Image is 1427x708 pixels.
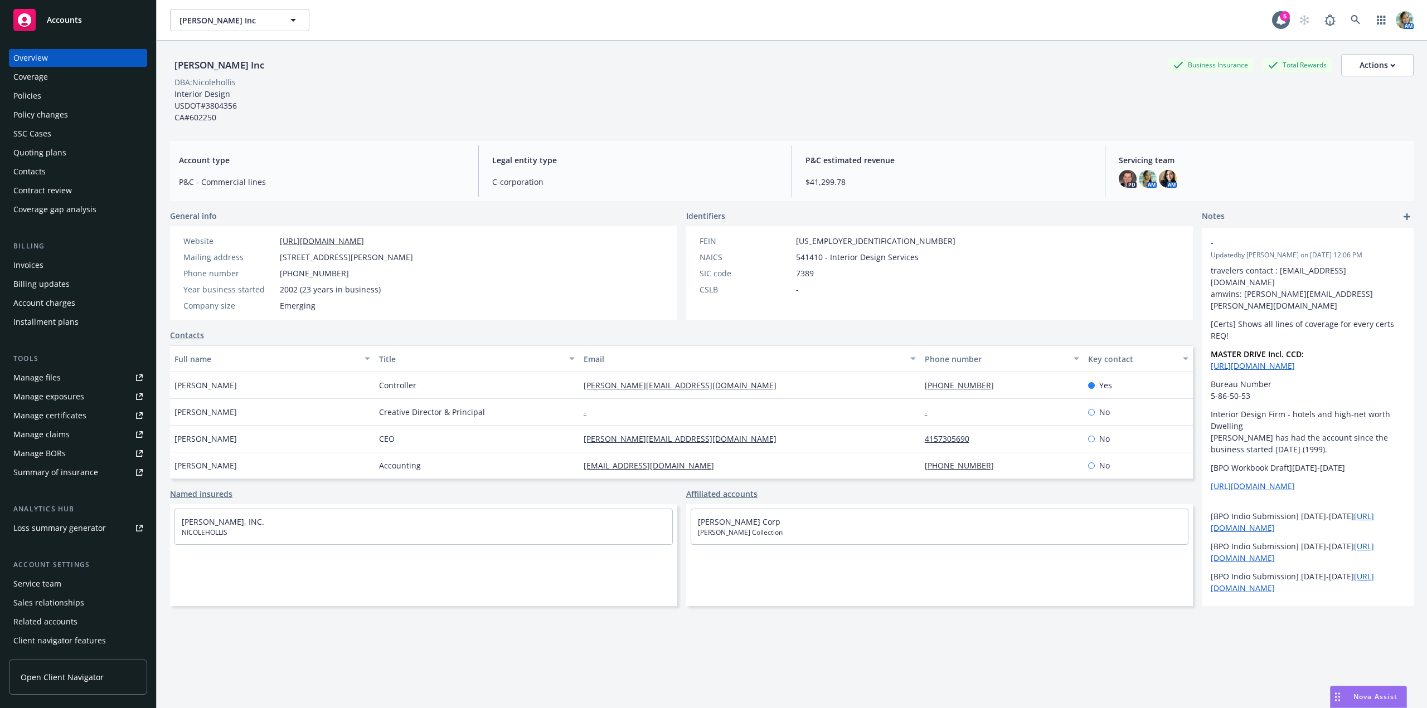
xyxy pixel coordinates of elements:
[1084,345,1193,372] button: Key contact
[179,154,465,166] span: Account type
[13,313,79,331] div: Installment plans
[925,407,936,417] a: -
[13,613,77,631] div: Related accounts
[9,445,147,462] a: Manage BORs
[1099,379,1112,391] span: Yes
[379,406,485,418] span: Creative Director & Principal
[379,353,562,365] div: Title
[492,176,778,188] span: C-corporation
[1396,11,1414,29] img: photo
[183,284,275,295] div: Year business started
[1159,170,1177,188] img: photo
[1202,228,1414,603] div: -Updatedby [PERSON_NAME] on [DATE] 12:06 PMtravelers contact : [EMAIL_ADDRESS][DOMAIN_NAME] amwin...
[1139,170,1157,188] img: photo
[700,251,792,263] div: NAICS
[9,49,147,67] a: Overview
[13,106,68,124] div: Policy changes
[1202,210,1225,223] span: Notes
[686,488,758,500] a: Affiliated accounts
[1099,433,1110,445] span: No
[379,379,416,391] span: Controller
[1331,686,1345,707] div: Drag to move
[9,426,147,443] a: Manage claims
[13,463,98,481] div: Summary of insurance
[9,369,147,387] a: Manage files
[1211,408,1405,455] p: Interior Design Firm - hotels and high-net worth Dwelling [PERSON_NAME] has had the account since...
[796,251,919,263] span: 541410 - Interior Design Services
[13,182,72,199] div: Contract review
[9,463,147,481] a: Summary of insurance
[280,236,364,246] a: [URL][DOMAIN_NAME]
[1345,9,1367,31] a: Search
[183,300,275,311] div: Company size
[1211,570,1405,594] p: [BPO Indio Submission] [DATE]-[DATE]
[492,154,778,166] span: Legal entity type
[9,256,147,274] a: Invoices
[170,9,309,31] button: [PERSON_NAME] Inc
[379,460,421,471] span: Accounting
[13,407,86,424] div: Manage certificates
[179,14,276,26] span: [PERSON_NAME] Inc
[9,87,147,105] a: Policies
[9,559,147,570] div: Account settings
[700,267,792,279] div: SIC code
[9,4,147,36] a: Accounts
[1211,378,1405,402] p: Bureau Number 5-86-50-53
[13,144,66,162] div: Quoting plans
[179,176,465,188] span: P&C - Commercial lines
[170,329,204,341] a: Contacts
[1211,237,1376,248] span: -
[1211,250,1405,260] span: Updated by [PERSON_NAME] on [DATE] 12:06 PM
[1211,481,1295,491] a: [URL][DOMAIN_NAME]
[1263,58,1332,72] div: Total Rewards
[174,379,237,391] span: [PERSON_NAME]
[182,528,666,538] span: NICOLEHOLLIS
[805,176,1091,188] span: $41,299.78
[9,125,147,143] a: SSC Cases
[805,154,1091,166] span: P&C estimated revenue
[13,163,46,180] div: Contacts
[796,235,955,247] span: [US_EMPLOYER_IDENTIFICATION_NUMBER]
[1353,692,1397,701] span: Nova Assist
[170,210,217,222] span: General info
[1211,265,1405,311] p: travelers contact : [EMAIL_ADDRESS][DOMAIN_NAME] amwins: [PERSON_NAME][EMAIL_ADDRESS][PERSON_NAME...
[1099,460,1110,471] span: No
[13,594,84,612] div: Sales relationships
[1211,510,1405,534] p: [BPO Indio Submission] [DATE]-[DATE]
[700,235,792,247] div: FEIN
[1119,170,1137,188] img: photo
[13,125,51,143] div: SSC Cases
[13,68,48,86] div: Coverage
[174,433,237,445] span: [PERSON_NAME]
[925,460,1003,471] a: [PHONE_NUMBER]
[9,182,147,199] a: Contract review
[170,488,232,500] a: Named insureds
[13,294,75,312] div: Account charges
[9,313,147,331] a: Installment plans
[9,144,147,162] a: Quoting plans
[925,353,1067,365] div: Phone number
[9,388,147,406] span: Manage exposures
[174,353,358,365] div: Full name
[13,388,84,406] div: Manage exposures
[280,300,316,311] span: Emerging
[21,671,104,683] span: Open Client Navigator
[9,594,147,612] a: Sales relationships
[9,163,147,180] a: Contacts
[686,210,725,222] span: Identifiers
[174,89,239,123] span: Interior Design USDOT#3804356 CA#602250
[584,433,785,444] a: [PERSON_NAME][EMAIL_ADDRESS][DOMAIN_NAME]
[13,49,48,67] div: Overview
[796,267,814,279] span: 7389
[13,632,106,650] div: Client navigator features
[579,345,920,372] button: Email
[920,345,1084,372] button: Phone number
[183,251,275,263] div: Mailing address
[13,426,70,443] div: Manage claims
[584,407,595,417] a: -
[375,345,579,372] button: Title
[174,406,237,418] span: [PERSON_NAME]
[9,68,147,86] a: Coverage
[796,284,799,295] span: -
[584,353,904,365] div: Email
